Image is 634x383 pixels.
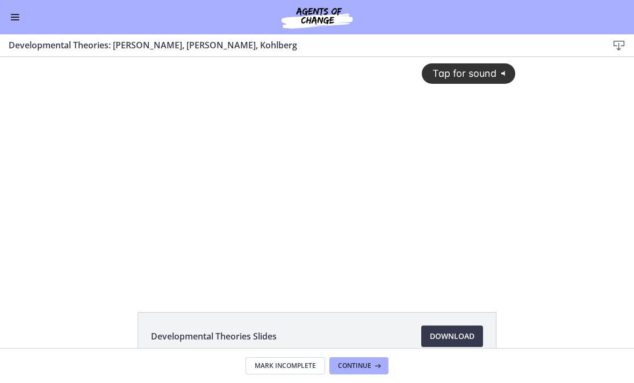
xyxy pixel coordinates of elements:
[253,4,381,30] img: Agents of Change Social Work Test Prep
[421,326,483,347] a: Download
[423,11,496,22] span: Tap for sound
[430,330,474,343] span: Download
[329,357,388,374] button: Continue
[338,362,371,370] span: Continue
[255,362,316,370] span: Mark Incomplete
[9,39,591,52] h3: Developmental Theories: [PERSON_NAME], [PERSON_NAME], Kohlberg
[9,11,21,24] button: Enable menu
[422,6,515,26] button: Tap for sound
[151,330,277,343] span: Developmental Theories Slides
[246,357,325,374] button: Mark Incomplete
